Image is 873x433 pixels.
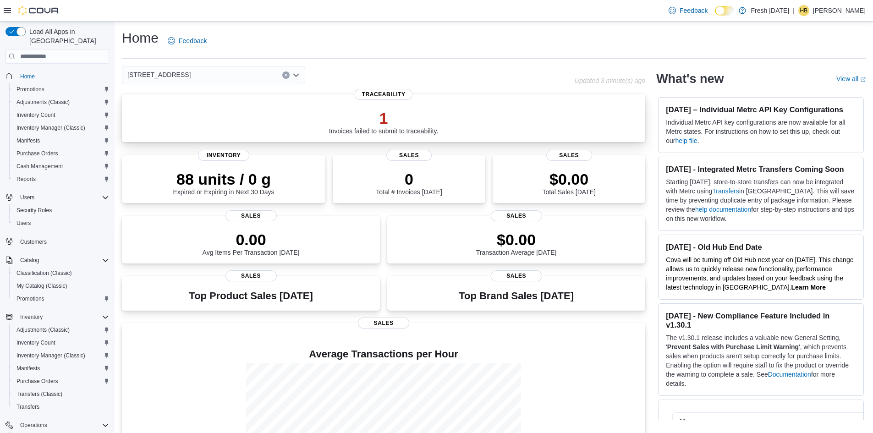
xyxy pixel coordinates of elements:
[13,350,89,361] a: Inventory Manager (Classic)
[225,210,277,221] span: Sales
[329,109,439,135] div: Invoices failed to submit to traceability.
[9,280,113,292] button: My Catalog (Classic)
[26,27,109,45] span: Load All Apps in [GEOGRAPHIC_DATA]
[16,390,62,398] span: Transfers (Classic)
[20,238,47,246] span: Customers
[16,403,39,411] span: Transfers
[16,378,58,385] span: Purchase Orders
[16,255,43,266] button: Catalog
[16,312,46,323] button: Inventory
[768,371,811,378] a: Documentation
[13,110,59,121] a: Inventory Count
[13,389,109,400] span: Transfers (Classic)
[666,118,856,145] p: Individual Metrc API key configurations are now available for all Metrc states. For instructions ...
[13,280,71,291] a: My Catalog (Classic)
[16,192,109,203] span: Users
[13,161,109,172] span: Cash Management
[16,124,85,132] span: Inventory Manager (Classic)
[667,343,799,351] strong: Prevent Sales with Purchase Limit Warning
[13,268,109,279] span: Classification (Classic)
[122,29,159,47] h1: Home
[9,362,113,375] button: Manifests
[225,270,277,281] span: Sales
[198,150,249,161] span: Inventory
[203,230,300,249] p: 0.00
[9,173,113,186] button: Reports
[13,376,109,387] span: Purchase Orders
[13,161,66,172] a: Cash Management
[546,150,592,161] span: Sales
[16,295,44,302] span: Promotions
[2,254,113,267] button: Catalog
[13,135,109,146] span: Manifests
[9,217,113,230] button: Users
[16,269,72,277] span: Classification (Classic)
[666,333,856,388] p: The v1.30.1 release includes a valuable new General Setting, ' ', which prevents sales when produ...
[13,205,55,216] a: Security Roles
[9,160,113,173] button: Cash Management
[9,267,113,280] button: Classification (Classic)
[13,376,62,387] a: Purchase Orders
[13,293,48,304] a: Promotions
[358,318,409,329] span: Sales
[9,400,113,413] button: Transfers
[20,73,35,80] span: Home
[13,97,109,108] span: Adjustments (Classic)
[575,77,645,84] p: Updated 3 minute(s) ago
[203,230,300,256] div: Avg Items Per Transaction [DATE]
[9,292,113,305] button: Promotions
[9,323,113,336] button: Adjustments (Classic)
[666,256,853,291] span: Cova will be turning off Old Hub next year on [DATE]. This change allows us to quickly release ne...
[20,422,47,429] span: Operations
[16,282,67,290] span: My Catalog (Classic)
[16,150,58,157] span: Purchase Orders
[666,177,856,223] p: Starting [DATE], store-to-store transfers can now be integrated with Metrc using in [GEOGRAPHIC_D...
[16,192,38,203] button: Users
[20,257,39,264] span: Catalog
[16,219,31,227] span: Users
[16,99,70,106] span: Adjustments (Classic)
[813,5,866,16] p: [PERSON_NAME]
[16,420,109,431] span: Operations
[13,350,109,361] span: Inventory Manager (Classic)
[173,170,275,188] p: 88 units / 0 g
[16,236,50,247] a: Customers
[9,96,113,109] button: Adjustments (Classic)
[16,207,52,214] span: Security Roles
[9,134,113,147] button: Manifests
[675,137,697,144] a: help file
[16,70,109,82] span: Home
[16,163,63,170] span: Cash Management
[9,375,113,388] button: Purchase Orders
[386,150,432,161] span: Sales
[712,187,739,195] a: Transfers
[13,97,73,108] a: Adjustments (Classic)
[680,6,708,15] span: Feedback
[13,401,43,412] a: Transfers
[9,204,113,217] button: Security Roles
[666,242,856,252] h3: [DATE] - Old Hub End Date
[13,110,109,121] span: Inventory Count
[16,312,109,323] span: Inventory
[791,284,826,291] strong: Learn More
[2,191,113,204] button: Users
[666,164,856,174] h3: [DATE] - Integrated Metrc Transfers Coming Soon
[13,363,44,374] a: Manifests
[16,352,85,359] span: Inventory Manager (Classic)
[13,122,89,133] a: Inventory Manager (Classic)
[292,71,300,79] button: Open list of options
[2,419,113,432] button: Operations
[13,280,109,291] span: My Catalog (Classic)
[798,5,809,16] div: Harley Bialczyk
[282,71,290,79] button: Clear input
[715,6,734,16] input: Dark Mode
[13,84,48,95] a: Promotions
[13,174,109,185] span: Reports
[476,230,557,256] div: Transaction Average [DATE]
[860,77,866,82] svg: External link
[2,235,113,248] button: Customers
[656,71,724,86] h2: What's new
[666,105,856,114] h3: [DATE] – Individual Metrc API Key Configurations
[16,71,38,82] a: Home
[18,6,60,15] img: Cova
